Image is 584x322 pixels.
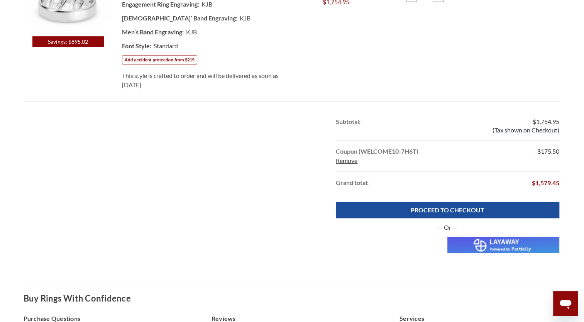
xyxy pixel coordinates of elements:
p: — Or — [336,223,559,232]
dt: Men’s Band Engraving: [122,25,184,39]
span: $1,579.45 [532,179,559,186]
dt: Font Style: [122,39,151,53]
strong: Grand total: [336,179,369,186]
span: $1,754.95 [532,118,559,125]
a: PROCEED TO CHECKOUT [336,202,559,218]
dd: Standard [122,39,282,53]
strong: Coupon (WELCOME10-7H6T) [336,147,418,155]
iframe: Button to launch messaging window, conversation in progress [553,291,578,316]
span: (Tax shown on Checkout) [492,126,559,134]
h2: Buy Rings With Confidence [24,292,131,305]
a: Remove [336,157,357,164]
dd: KJB [122,25,282,39]
img: Purchase with Partial.ly payment plan [447,237,559,253]
span: Savings: $895.02 [32,36,104,47]
dt: [DEMOGRAPHIC_DATA]’ Band Engraving: [122,11,237,25]
span: This style is crafted to order and will be delivered as soon as [DATE] [122,71,279,90]
strong: Subtotal: [336,118,361,125]
span: -$175.50 [535,147,559,155]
